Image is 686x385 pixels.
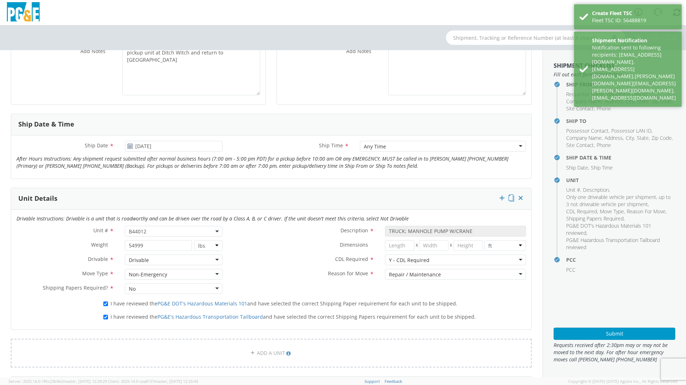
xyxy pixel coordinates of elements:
div: Any Time [364,143,386,150]
span: City [626,134,634,141]
span: master, [DATE] 12:25:43 [154,379,198,384]
span: Description [340,227,368,234]
li: , [626,134,635,142]
span: Company Name [566,134,602,141]
h4: Unit [566,177,675,183]
li: , [566,105,595,112]
img: pge-logo-06675f144f4cfa6a6814.png [5,2,41,23]
li: , [611,127,653,134]
div: Fleet TSC ID: 56488819 [592,17,676,24]
span: Add Notes [346,48,371,54]
li: , [566,215,625,222]
span: Client: 2025.14.0-cea8157 [108,379,198,384]
h4: Ship To [566,118,675,124]
input: Shipment, Tracking or Reference Number (at least 4 chars) [446,30,625,45]
span: Address [605,134,623,141]
span: Requests received after 2:30pm may or may not be moved to the next day. For after hour emergency ... [554,342,675,363]
span: B44012 [125,226,222,237]
span: B44012 [129,228,219,235]
a: PG&E DOT's Hazardous Materials 101 [158,300,247,307]
span: Reason for Move [328,270,368,277]
div: No [129,285,136,293]
li: , [566,208,598,215]
span: Fill out each form listed below [554,71,675,78]
li: , [605,134,624,142]
span: Weight [91,241,108,248]
a: Feedback [385,379,402,384]
li: , [566,222,673,237]
div: Create Fleet TSC [592,10,676,17]
span: Copyright © [DATE]-[DATE] Agistix Inc., All Rights Reserved [568,379,677,384]
div: Repair / Maintenance [389,271,441,278]
span: master, [DATE] 12:29:29 [63,379,107,384]
li: , [627,208,667,215]
strong: Shipment Checklist [554,62,615,70]
h3: Ship Date & Time [18,121,74,128]
span: Phone [597,105,611,112]
li: , [566,134,603,142]
span: Requestor Name [566,91,604,98]
span: Move Type [600,208,624,215]
span: Drivable [88,256,108,262]
div: Y - CDL Required [389,257,429,264]
span: Move Type [82,270,108,277]
h3: Unit Details [18,195,57,202]
i: After Hours Instructions: Any shipment request submitted after normal business hours (7:00 am - 5... [17,155,508,169]
span: Description [583,186,609,193]
a: ADD A UNIT [11,339,532,367]
li: , [566,142,595,149]
div: Non-Emergency [129,271,167,278]
input: Height [454,240,483,251]
h4: PCC [566,257,675,262]
span: Reason For Move [627,208,666,215]
div: Notification sent to following recipients: [EMAIL_ADDRESS][DOMAIN_NAME],[EMAIL_ADDRESS][DOMAIN_NA... [592,44,676,101]
span: Company Name [566,98,602,105]
input: Length [385,240,414,251]
span: Ship Time [319,142,343,149]
span: Ship Date [566,164,588,171]
span: Site Contact [566,105,594,112]
span: Zip Code [652,134,672,141]
li: , [652,134,673,142]
span: Only one driveable vehicle per shipment, up to 3 not driveable vehicle per shipment [566,194,671,208]
div: Drivable [129,257,149,264]
span: Unit # [566,186,580,193]
button: Submit [554,328,675,340]
a: PG&E's Hazardous Transportation Tailboard [158,313,263,320]
li: , [566,194,673,208]
span: Shipping Papers Required [566,215,624,222]
a: Support [365,379,380,384]
span: State [637,134,649,141]
span: Server: 2025.16.0-1ffcc23b9e2 [9,379,107,384]
span: PG&E DOT's Hazardous Materials 101 reviewed [566,222,651,236]
span: X [448,240,454,251]
li: , [600,208,625,215]
span: PG&E Hazardous Transportation Tailboard reviewed [566,237,660,251]
h4: Ship Date & Time [566,155,675,160]
input: I have reviewed thePG&E DOT's Hazardous Materials 101and have selected the correct Shipping Paper... [103,301,108,306]
span: CDL Required [335,256,368,262]
span: Ship Date [85,142,108,149]
span: X [414,240,419,251]
li: , [637,134,650,142]
span: Phone [597,142,611,148]
li: , [566,91,605,98]
span: Ship Time [591,164,613,171]
span: Possessor LAN ID [611,127,652,134]
input: Width [419,240,448,251]
li: , [566,186,581,194]
span: Dimensions [340,241,368,248]
span: I have reviewed the and have selected the correct Shipping Papers requirement for each unit to be... [111,313,476,320]
li: , [566,127,610,134]
li: , [566,164,589,171]
div: Shipment Notification [592,37,676,44]
li: , [583,186,610,194]
span: Possessor Contact [566,127,609,134]
span: CDL Required [566,208,597,215]
input: I have reviewed thePG&E's Hazardous Transportation Tailboardand have selected the correct Shippin... [103,315,108,319]
li: , [566,98,603,105]
span: Shipping Papers Required? [43,284,108,291]
span: Site Contact [566,142,594,148]
span: PCC [566,266,575,273]
h4: Ship From [566,82,675,87]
